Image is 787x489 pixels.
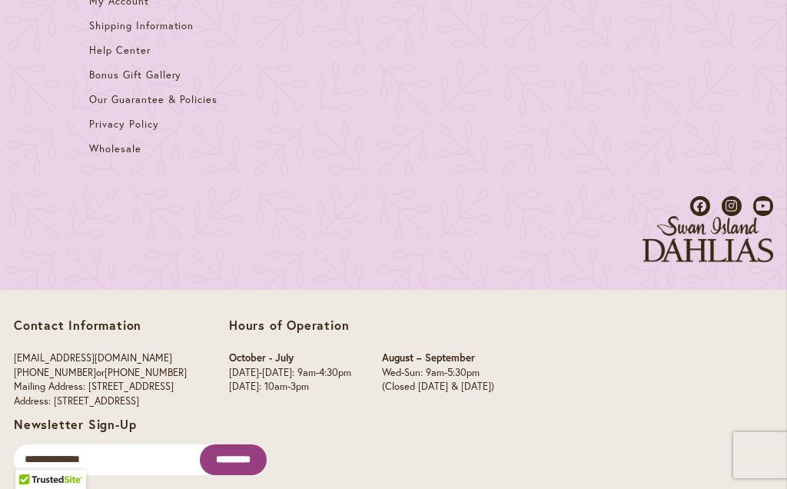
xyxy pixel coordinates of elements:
a: [PHONE_NUMBER] [105,366,187,379]
p: (Closed [DATE] & [DATE]) [382,380,494,394]
a: [PHONE_NUMBER] [14,366,96,379]
p: or Mailing Address: [STREET_ADDRESS] Address: [STREET_ADDRESS] [14,351,187,408]
span: Our Guarantee & Policies [89,93,218,106]
p: Wed-Sun: 9am-5:30pm [382,366,494,381]
a: Dahlias on Facebook [690,196,710,216]
p: October - July [229,351,351,366]
a: Dahlias on Youtube [753,196,773,216]
p: Hours of Operation [229,318,494,333]
span: Shipping Information [89,19,194,32]
span: Newsletter Sign-Up [14,416,136,432]
span: Bonus Gift Gallery [89,68,181,81]
a: [EMAIL_ADDRESS][DOMAIN_NAME] [14,351,172,364]
span: Privacy Policy [89,118,159,131]
a: Dahlias on Instagram [722,196,742,216]
p: [DATE]: 10am-3pm [229,380,351,394]
p: Contact Information [14,318,187,333]
span: Wholesale [89,142,141,155]
p: [DATE]-[DATE]: 9am-4:30pm [229,366,351,381]
span: Help Center [89,44,151,57]
p: August – September [382,351,494,366]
